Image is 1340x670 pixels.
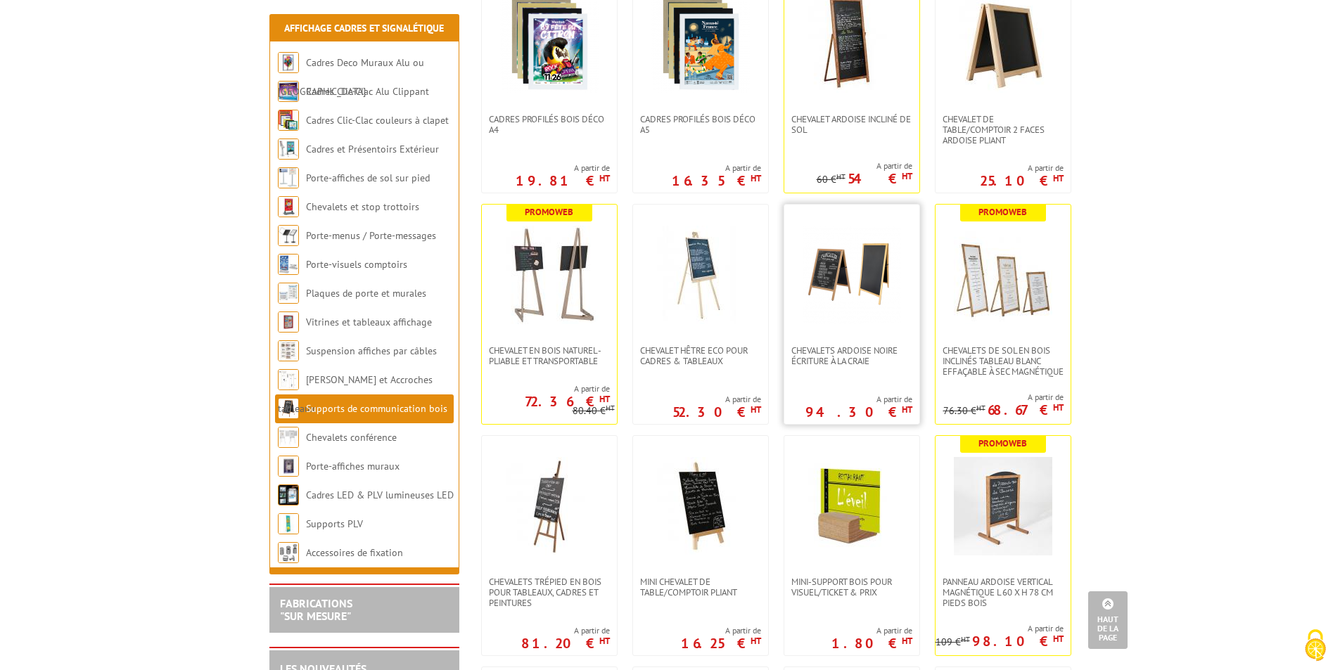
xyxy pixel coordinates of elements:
[672,394,761,405] span: A partir de
[784,576,919,598] a: Mini-support bois pour visuel/ticket & prix
[972,637,1064,645] p: 98.10 €
[306,402,447,415] a: Supports de communication bois
[278,427,299,448] img: Chevalets conférence
[791,576,912,598] span: Mini-support bois pour visuel/ticket & prix
[306,344,437,357] a: Suspension affiches par câbles
[284,22,444,34] a: Affichage Cadres et Signalétique
[489,345,610,366] span: Chevalet en bois naturel - Pliable et transportable
[751,172,761,184] sup: HT
[306,114,449,127] a: Cadres Clic-Clac couleurs à clapet
[306,431,397,444] a: Chevalets conférence
[280,596,352,623] a: FABRICATIONS"Sur Mesure"
[1053,633,1064,645] sup: HT
[482,576,617,608] a: Chevalets Trépied en bois pour tableaux, cadres et peintures
[1291,622,1340,670] button: Cookies (fenêtre modale)
[751,635,761,647] sup: HT
[817,160,912,172] span: A partir de
[599,635,610,647] sup: HT
[980,176,1064,185] p: 25.10 €
[278,484,299,505] img: Cadres LED & PLV lumineuses LED
[306,316,432,328] a: Vitrines et tableaux affichage
[848,174,912,183] p: 54 €
[803,226,901,324] img: Chevalets Ardoise Noire écriture à la craie
[306,546,403,559] a: Accessoires de fixation
[606,403,615,413] sup: HT
[306,172,430,184] a: Porte-affiches de sol sur pied
[803,457,901,555] img: Mini-support bois pour visuel/ticket & prix
[500,457,599,555] img: Chevalets Trépied en bois pour tableaux, cadres et peintures
[489,576,610,608] span: Chevalets Trépied en bois pour tableaux, cadres et peintures
[278,56,424,98] a: Cadres Deco Muraux Alu ou [GEOGRAPHIC_DATA]
[1053,172,1064,184] sup: HT
[278,373,433,415] a: [PERSON_NAME] et Accroches tableaux
[306,517,363,530] a: Supports PLV
[751,404,761,415] sup: HT
[525,397,610,406] p: 72.36 €
[817,174,846,185] p: 60 €
[278,513,299,534] img: Supports PLV
[1053,401,1064,413] sup: HT
[306,258,407,271] a: Porte-visuels comptoirs
[831,625,912,636] span: A partir de
[961,634,970,644] sup: HT
[672,162,761,174] span: A partir de
[978,206,1027,218] b: Promoweb
[672,408,761,416] p: 52.30 €
[936,345,1071,377] a: Chevalets de sol en bois inclinés tableau blanc effaçable à sec magnétique
[278,254,299,275] img: Porte-visuels comptoirs
[599,393,610,405] sup: HT
[640,114,761,135] span: Cadres Profilés Bois Déco A5
[573,406,615,416] p: 80.40 €
[791,345,912,366] span: Chevalets Ardoise Noire écriture à la craie
[278,542,299,563] img: Accessoires de fixation
[681,625,761,636] span: A partir de
[482,114,617,135] a: Cadres Profilés Bois Déco A4
[936,114,1071,146] a: Chevalet de Table/comptoir 2 faces Ardoise Pliant
[278,138,299,160] img: Cadres et Présentoirs Extérieur
[306,200,419,213] a: Chevalets et stop trottoirs
[500,226,599,324] img: Chevalet en bois naturel - Pliable et transportable
[599,172,610,184] sup: HT
[306,143,439,155] a: Cadres et Présentoirs Extérieur
[633,576,768,598] a: Mini Chevalet de table/comptoir pliant
[633,114,768,135] a: Cadres Profilés Bois Déco A5
[791,114,912,135] span: Chevalet Ardoise incliné de sol
[943,345,1064,377] span: Chevalets de sol en bois inclinés tableau blanc effaçable à sec magnétique
[672,176,761,185] p: 16.35 €
[1298,628,1333,663] img: Cookies (fenêtre modale)
[482,383,610,394] span: A partir de
[278,52,299,73] img: Cadres Deco Muraux Alu ou Bois
[954,226,1052,324] img: Chevalets de sol en bois inclinés tableau blanc effaçable à sec magnétique
[516,162,610,174] span: A partir de
[278,110,299,131] img: Cadres Clic-Clac couleurs à clapet
[482,345,617,366] a: Chevalet en bois naturel - Pliable et transportable
[306,460,400,472] a: Porte-affiches muraux
[936,576,1071,608] a: Panneau Ardoise Vertical Magnétique L 60 x H 78 cm Pieds Bois
[278,167,299,188] img: Porte-affiches de sol sur pied
[489,114,610,135] span: Cadres Profilés Bois Déco A4
[1088,591,1128,649] a: Haut de la page
[943,576,1064,608] span: Panneau Ardoise Vertical Magnétique L 60 x H 78 cm Pieds Bois
[805,394,912,405] span: A partir de
[831,639,912,648] p: 1.80 €
[306,489,454,501] a: Cadres LED & PLV lumineuses LED
[278,369,299,390] img: Cimaises et Accroches tableaux
[943,114,1064,146] span: Chevalet de Table/comptoir 2 faces Ardoise Pliant
[836,172,846,181] sup: HT
[278,225,299,246] img: Porte-menus / Porte-messages
[784,345,919,366] a: Chevalets Ardoise Noire écriture à la craie
[651,457,750,555] img: Mini Chevalet de table/comptoir pliant
[306,85,429,98] a: Cadres Clic-Clac Alu Clippant
[805,408,912,416] p: 94.30 €
[902,404,912,415] sup: HT
[640,345,761,366] span: Chevalet hêtre ECO pour cadres & tableaux
[278,311,299,333] img: Vitrines et tableaux affichage
[936,637,970,648] p: 109 €
[936,623,1064,634] span: A partir de
[954,457,1052,555] img: Panneau Ardoise Vertical Magnétique L 60 x H 78 cm Pieds Bois
[651,226,750,324] img: Chevalet hêtre ECO pour cadres & tableaux
[902,635,912,647] sup: HT
[784,114,919,135] a: Chevalet Ardoise incliné de sol
[902,170,912,182] sup: HT
[943,392,1064,403] span: A partir de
